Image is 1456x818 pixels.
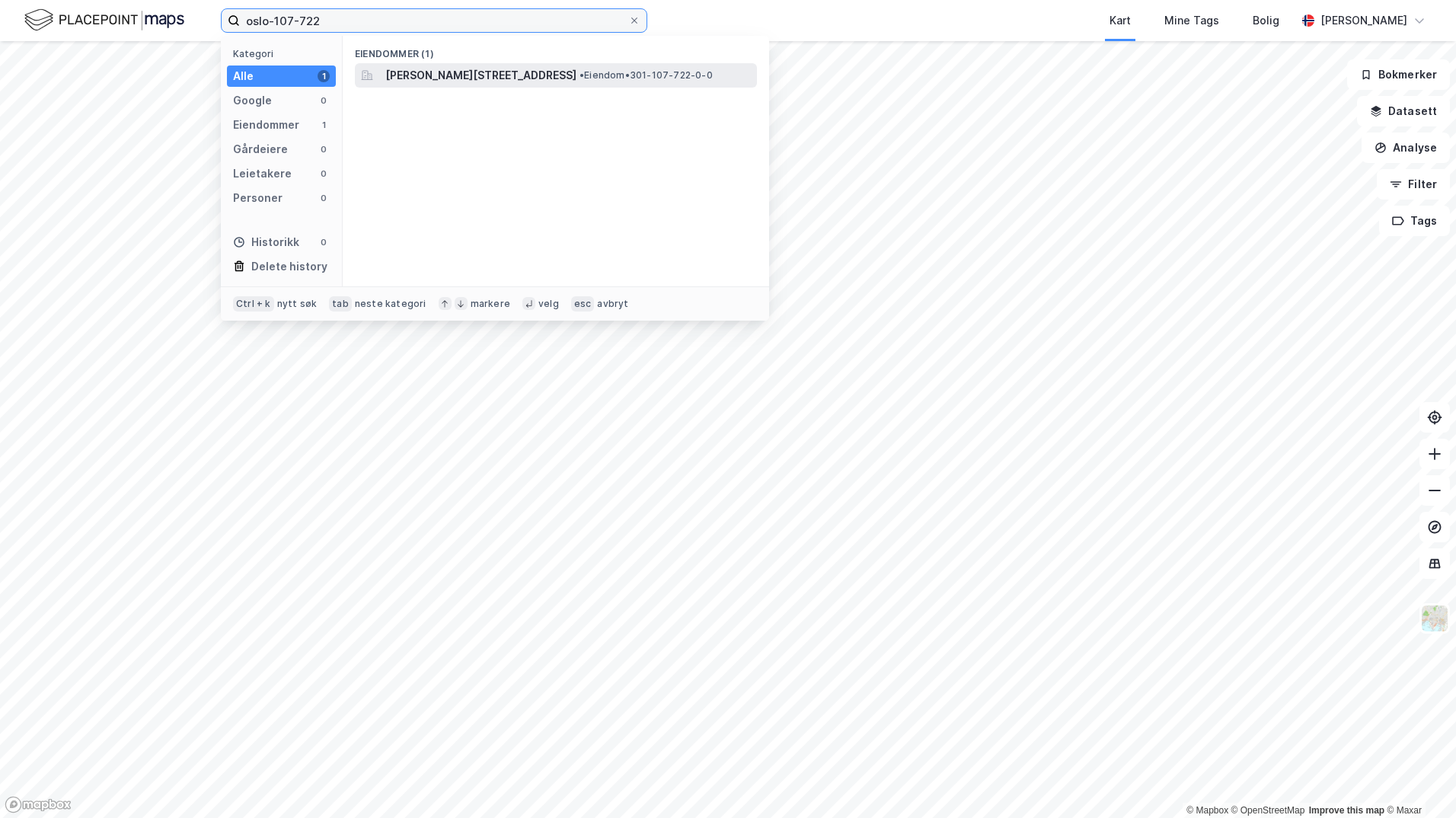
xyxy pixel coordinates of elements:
span: Eiendom • 301-107-722-0-0 [580,69,713,81]
div: Ctrl + k [233,296,274,312]
div: Eiendommer [233,116,299,134]
div: 0 [318,192,330,204]
div: markere [471,298,510,310]
div: Historikk [233,233,299,251]
a: Mapbox [1186,805,1228,816]
a: OpenStreetMap [1231,805,1305,816]
div: 0 [318,143,330,155]
div: Mine Tags [1164,11,1219,30]
div: Eiendommer (1) [343,36,769,63]
div: 1 [318,119,330,131]
img: Z [1420,604,1449,633]
div: Alle [233,67,254,85]
div: 0 [318,94,330,107]
div: 0 [318,168,330,180]
div: esc [571,296,595,312]
button: Datasett [1357,96,1450,126]
div: Kontrollprogram for chat [1380,745,1456,818]
button: Analyse [1362,133,1450,163]
div: tab [329,296,352,312]
img: logo.f888ab2527a4732fd821a326f86c7f29.svg [24,7,184,34]
div: Personer [233,189,283,207]
div: Gårdeiere [233,140,288,158]
div: Google [233,91,272,110]
div: velg [538,298,559,310]
button: Tags [1379,206,1450,236]
div: Kategori [233,48,336,59]
span: [PERSON_NAME][STREET_ADDRESS] [385,66,576,85]
div: nytt søk [277,298,318,310]
span: • [580,69,584,81]
div: 0 [318,236,330,248]
iframe: Chat Widget [1380,745,1456,818]
input: Søk på adresse, matrikkel, gårdeiere, leietakere eller personer [240,9,628,32]
div: 1 [318,70,330,82]
div: Bolig [1253,11,1279,30]
div: Kart [1110,11,1131,30]
div: [PERSON_NAME] [1320,11,1407,30]
div: avbryt [597,298,628,310]
div: Delete history [251,257,327,276]
button: Filter [1377,169,1450,200]
div: Leietakere [233,165,292,183]
div: neste kategori [355,298,426,310]
a: Mapbox homepage [5,796,72,813]
a: Improve this map [1309,805,1384,816]
button: Bokmerker [1347,59,1450,90]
